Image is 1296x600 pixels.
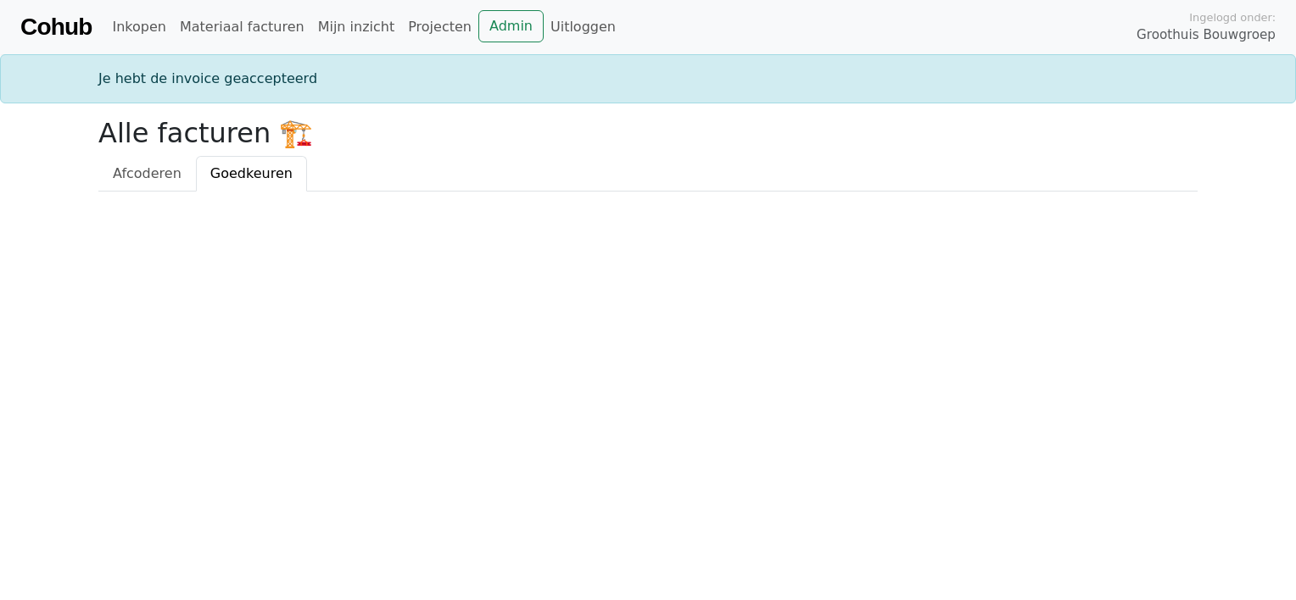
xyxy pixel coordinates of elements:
div: Je hebt de invoice geaccepteerd [88,69,1208,89]
a: Uitloggen [544,10,623,44]
a: Materiaal facturen [173,10,311,44]
a: Cohub [20,7,92,47]
a: Goedkeuren [196,156,307,192]
a: Inkopen [105,10,172,44]
span: Ingelogd onder: [1189,9,1276,25]
a: Mijn inzicht [311,10,402,44]
a: Admin [478,10,544,42]
span: Groothuis Bouwgroep [1137,25,1276,45]
a: Afcoderen [98,156,196,192]
span: Afcoderen [113,165,182,181]
a: Projecten [401,10,478,44]
h2: Alle facturen 🏗️ [98,117,1198,149]
span: Goedkeuren [210,165,293,181]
